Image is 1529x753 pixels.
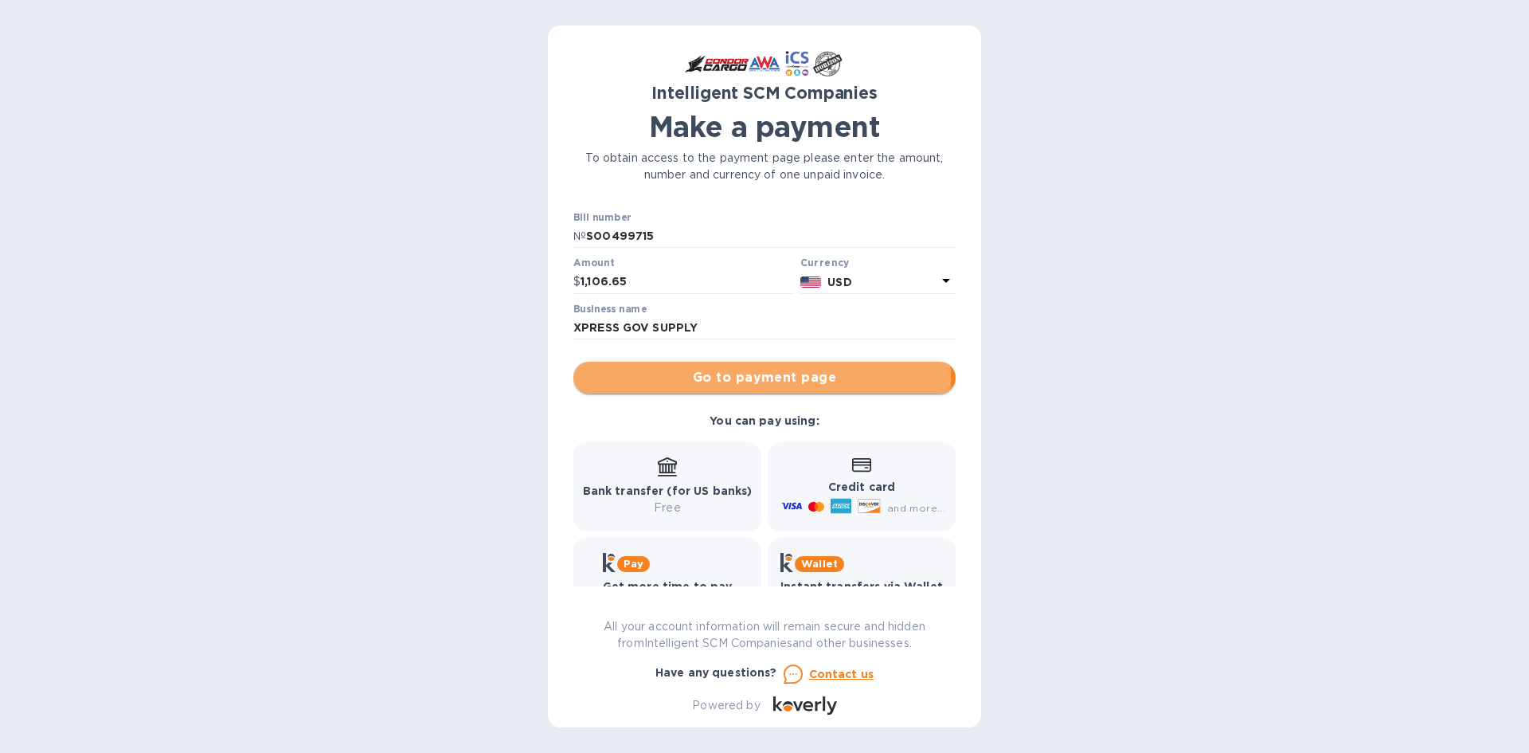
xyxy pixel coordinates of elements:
span: Go to payment page [586,368,943,387]
input: Enter business name [573,316,956,340]
b: Intelligent SCM Companies [651,83,878,103]
p: Free [583,500,753,516]
b: Wallet [801,558,838,570]
img: USD [800,276,822,288]
b: Instant transfers via Wallet [780,580,943,593]
p: To obtain access to the payment page please enter the amount, number and currency of one unpaid i... [573,150,956,183]
input: Enter bill number [586,225,956,249]
button: Go to payment page [573,362,956,394]
b: Bank transfer (for US banks) [583,484,753,497]
label: Business name [573,304,647,314]
h1: Make a payment [573,110,956,143]
b: Currency [800,257,850,269]
p: Powered by [692,697,760,714]
b: Pay [624,558,643,570]
label: Bill number [573,213,631,222]
b: Get more time to pay [603,580,733,593]
p: $ [573,273,581,290]
b: USD [827,276,851,288]
span: and more... [887,502,945,514]
p: All your account information will remain secure and hidden from Intelligent SCM Companies and oth... [573,618,956,652]
u: Contact us [809,668,874,680]
b: Credit card [828,480,895,493]
label: Amount [573,259,614,269]
b: Have any questions? [655,666,777,679]
input: 0.00 [581,270,794,294]
b: You can pay using: [710,414,819,427]
p: № [573,228,586,245]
